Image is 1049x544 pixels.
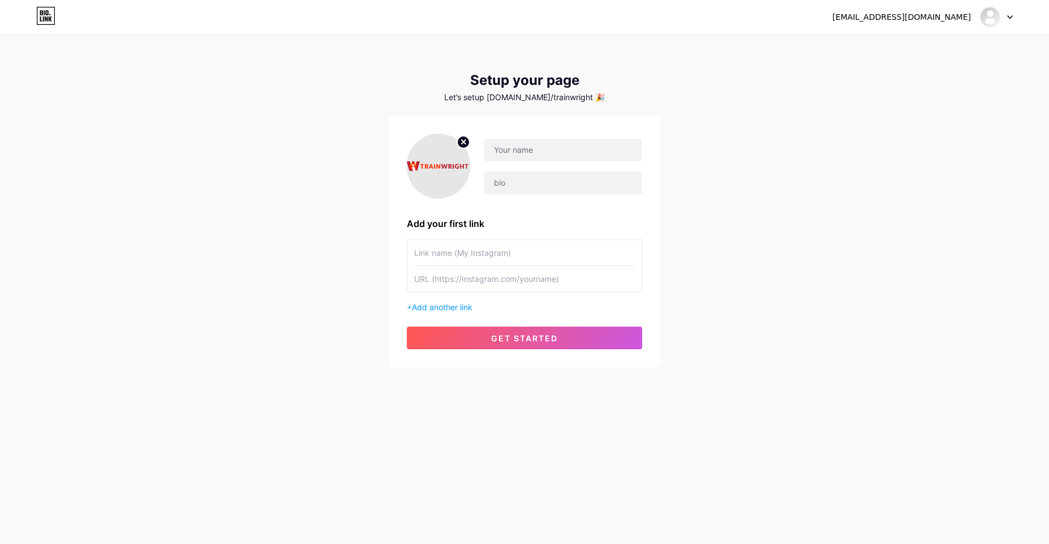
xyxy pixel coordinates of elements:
[389,72,660,88] div: Setup your page
[407,327,642,349] button: get started
[407,301,642,313] div: +
[412,302,472,312] span: Add another link
[832,11,971,23] div: [EMAIL_ADDRESS][DOMAIN_NAME]
[389,93,660,102] div: Let’s setup [DOMAIN_NAME]/trainwright 🎉
[407,134,470,199] img: profile pic
[491,333,558,343] span: get started
[414,266,635,292] input: URL (https://instagram.com/yourname)
[414,240,635,265] input: Link name (My Instagram)
[484,139,642,161] input: Your name
[979,6,1001,28] img: trainwright
[484,172,642,194] input: bio
[407,217,642,230] div: Add your first link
